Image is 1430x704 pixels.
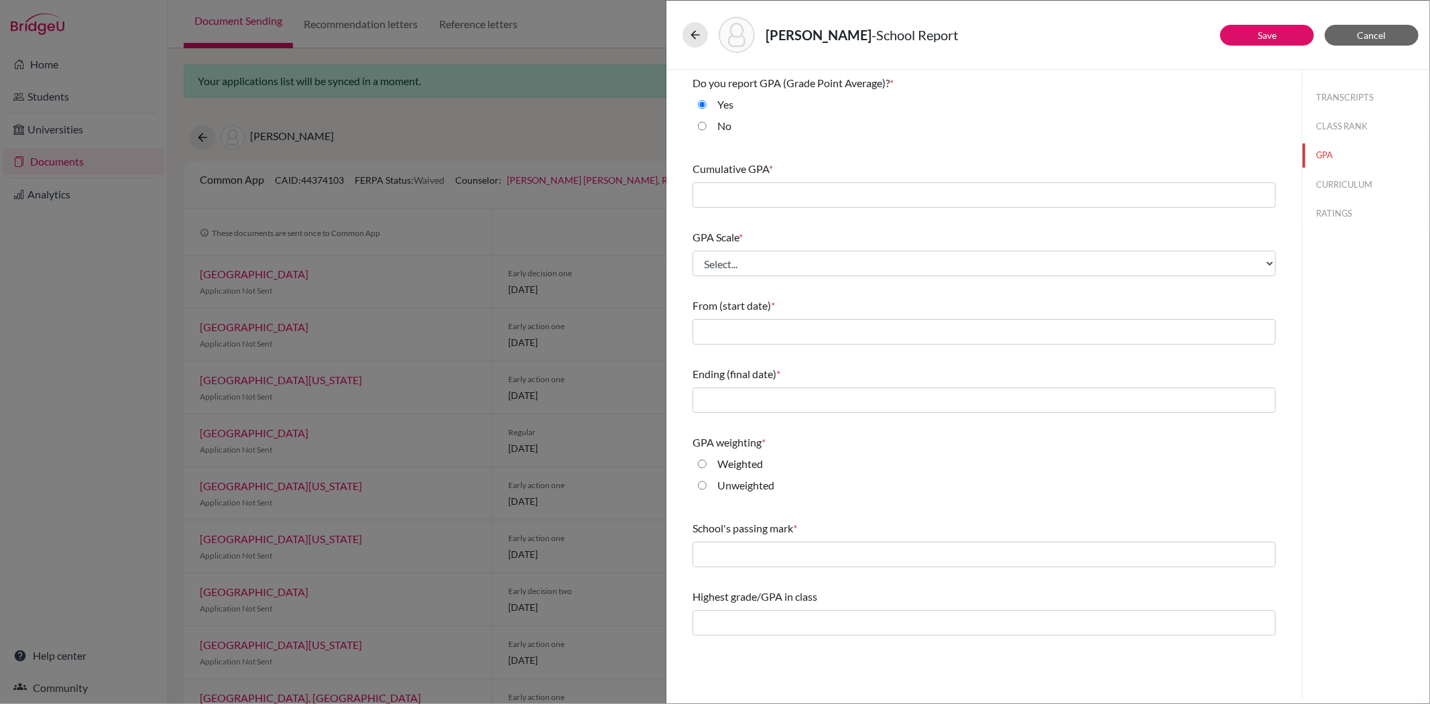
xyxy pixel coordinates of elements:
[1303,143,1429,167] button: GPA
[872,27,958,43] span: - School Report
[693,436,762,449] span: GPA weighting
[717,477,774,493] label: Unweighted
[1303,202,1429,225] button: RATINGS
[693,162,769,175] span: Cumulative GPA
[717,118,731,134] label: No
[693,367,776,380] span: Ending (final date)
[717,97,733,113] label: Yes
[1303,115,1429,138] button: CLASS RANK
[717,456,763,472] label: Weighted
[693,231,739,243] span: GPA Scale
[693,590,817,603] span: Highest grade/GPA in class
[693,299,771,312] span: From (start date)
[1303,86,1429,109] button: TRANSCRIPTS
[693,522,793,534] span: School's passing mark
[693,76,890,89] span: Do you report GPA (Grade Point Average)?
[1303,173,1429,196] button: CURRICULUM
[766,27,872,43] strong: [PERSON_NAME]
